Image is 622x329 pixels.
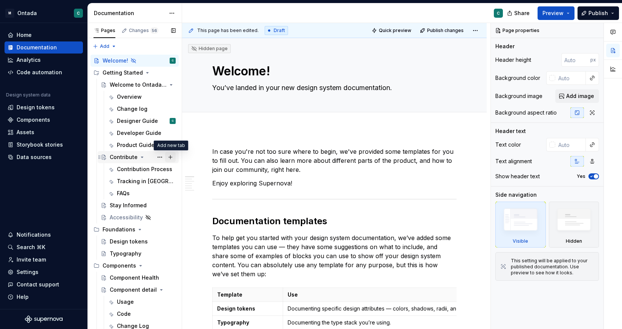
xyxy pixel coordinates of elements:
[117,117,158,125] div: Designer Guide
[566,92,594,100] span: Add image
[98,79,179,91] a: Welcome to Ontada Design System
[90,55,179,67] a: Welcome!C
[105,115,179,127] a: Designer GuideC
[105,91,179,103] a: Overview
[110,250,141,257] div: Typography
[212,147,457,174] p: In case you're not too sure where to begin, we've provided some templates for you to fill out. Yo...
[549,202,599,248] div: Hidden
[5,114,83,126] a: Components
[212,233,457,279] p: To help get you started with your design system documentation, we’ve added some templates you can...
[17,56,41,64] div: Analytics
[103,69,143,77] div: Getting Started
[90,223,179,236] div: Foundations
[511,258,594,276] div: This setting will be applied to your published documentation. Use preview to see how it looks.
[538,6,575,20] button: Preview
[197,28,259,34] span: This page has been edited.
[117,298,134,306] div: Usage
[110,202,147,209] div: Stay Informed
[590,57,596,63] p: px
[288,319,478,326] p: Documenting the type stack you’re using.
[154,141,188,150] div: Add new tab
[98,272,179,284] a: Component Health
[217,319,249,326] strong: Typography
[418,25,467,36] button: Publish changes
[495,92,542,100] div: Background image
[17,31,32,39] div: Home
[117,165,172,173] div: Contribution Process
[513,238,528,244] div: Visible
[17,116,50,124] div: Components
[495,173,540,180] div: Show header text
[578,6,619,20] button: Publish
[274,28,285,34] span: Draft
[150,28,158,34] span: 56
[105,187,179,199] a: FAQs
[17,231,51,239] div: Notifications
[495,191,537,199] div: Side navigation
[100,43,109,49] span: Add
[495,127,526,135] div: Header text
[2,5,86,21] button: MOntadaC
[98,248,179,260] a: Typography
[105,127,179,139] a: Developer Guide
[117,178,174,185] div: Tracking in [GEOGRAPHIC_DATA]
[566,238,582,244] div: Hidden
[172,57,174,64] div: C
[98,199,179,211] a: Stay Informed
[217,291,278,298] p: Template
[103,262,136,269] div: Components
[5,241,83,253] button: Search ⌘K
[117,93,142,101] div: Overview
[211,62,455,80] textarea: Welcome!
[98,236,179,248] a: Design tokens
[495,202,546,248] div: Visible
[495,109,557,116] div: Background aspect ratio
[17,281,59,288] div: Contact support
[577,173,585,179] label: Yes
[514,9,530,17] span: Share
[105,308,179,320] a: Code
[288,305,478,312] p: Documenting specific design attributes — colors, shadows, radii, and so on.
[212,179,457,188] p: Enjoy exploring Supernova!
[495,43,515,50] div: Header
[17,243,45,251] div: Search ⌘K
[17,153,52,161] div: Data sources
[17,104,55,111] div: Design tokens
[110,274,159,282] div: Component Health
[555,138,586,151] input: Auto
[495,158,532,165] div: Text alignment
[369,25,415,36] button: Quick preview
[103,226,135,233] div: Foundations
[5,266,83,278] a: Settings
[17,44,57,51] div: Documentation
[5,101,83,113] a: Design tokens
[588,9,608,17] span: Publish
[98,151,179,163] a: Contribute
[105,163,179,175] a: Contribution Process
[5,126,83,138] a: Assets
[5,291,83,303] button: Help
[5,139,83,151] a: Storybook stories
[90,67,179,79] div: Getting Started
[555,71,586,85] input: Auto
[5,254,83,266] a: Invite team
[5,279,83,291] button: Contact support
[495,74,540,82] div: Background color
[117,310,131,318] div: Code
[110,238,148,245] div: Design tokens
[98,284,179,296] a: Component detail
[172,117,174,125] div: C
[288,291,478,298] p: Use
[5,229,83,241] button: Notifications
[105,103,179,115] a: Change log
[105,139,179,151] a: Product Guide
[5,66,83,78] a: Code automation
[117,141,155,149] div: Product Guide
[6,92,51,98] div: Design system data
[555,89,599,103] button: Add image
[25,315,63,323] svg: Supernova Logo
[561,53,590,67] input: Auto
[17,293,29,301] div: Help
[103,57,128,64] div: Welcome!
[110,214,143,221] div: Accessibility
